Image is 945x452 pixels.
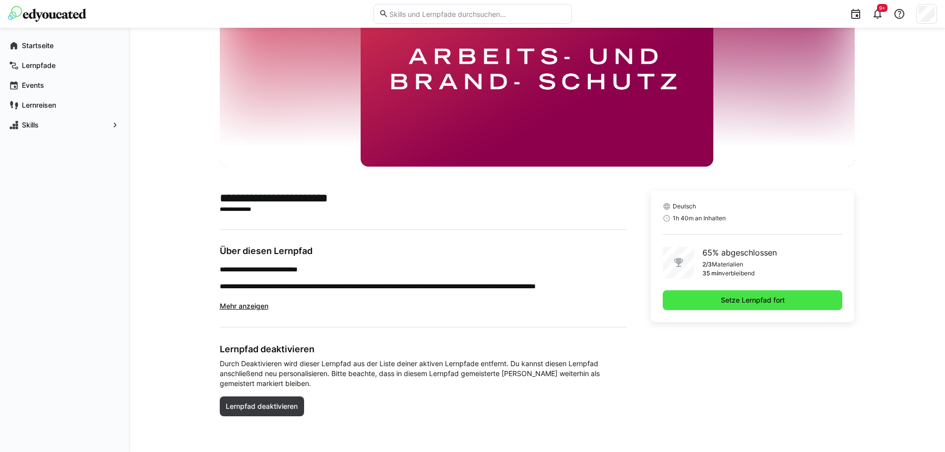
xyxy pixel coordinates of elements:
p: 65% abgeschlossen [702,247,777,258]
input: Skills und Lernpfade durchsuchen… [388,9,566,18]
span: Setze Lernpfad fort [719,295,786,305]
span: Mehr anzeigen [220,302,268,310]
p: 2/3 [702,260,712,268]
button: Lernpfad deaktivieren [220,396,305,416]
span: Deutsch [673,202,696,210]
p: Materialien [712,260,743,268]
span: 1h 40m an Inhalten [673,214,726,222]
span: 9+ [879,5,885,11]
h3: Über diesen Lernpfad [220,246,627,257]
p: verbleibend [722,269,755,277]
span: Durch Deaktivieren wird dieser Lernpfad aus der Liste deiner aktiven Lernpfade entfernt. Du kanns... [220,359,627,388]
span: Lernpfad deaktivieren [224,401,299,411]
h3: Lernpfad deaktivieren [220,343,627,355]
p: 35 min [702,269,722,277]
button: Setze Lernpfad fort [663,290,843,310]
